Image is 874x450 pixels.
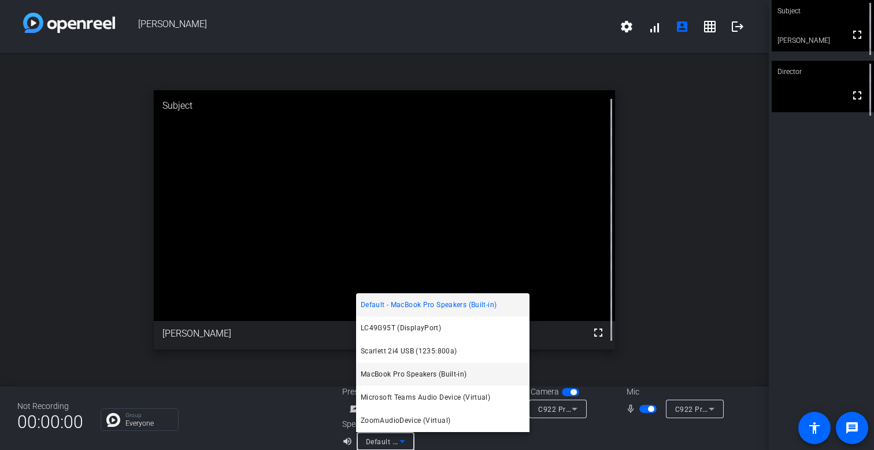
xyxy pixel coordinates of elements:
[361,298,497,312] span: Default - MacBook Pro Speakers (Built-in)
[361,344,457,358] span: Scarlett 2i4 USB (1235:800a)
[361,321,441,335] span: LC49G95T (DisplayPort)
[361,390,490,404] span: Microsoft Teams Audio Device (Virtual)
[361,414,450,427] span: ZoomAudioDevice (Virtual)
[361,367,467,381] span: MacBook Pro Speakers (Built-in)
